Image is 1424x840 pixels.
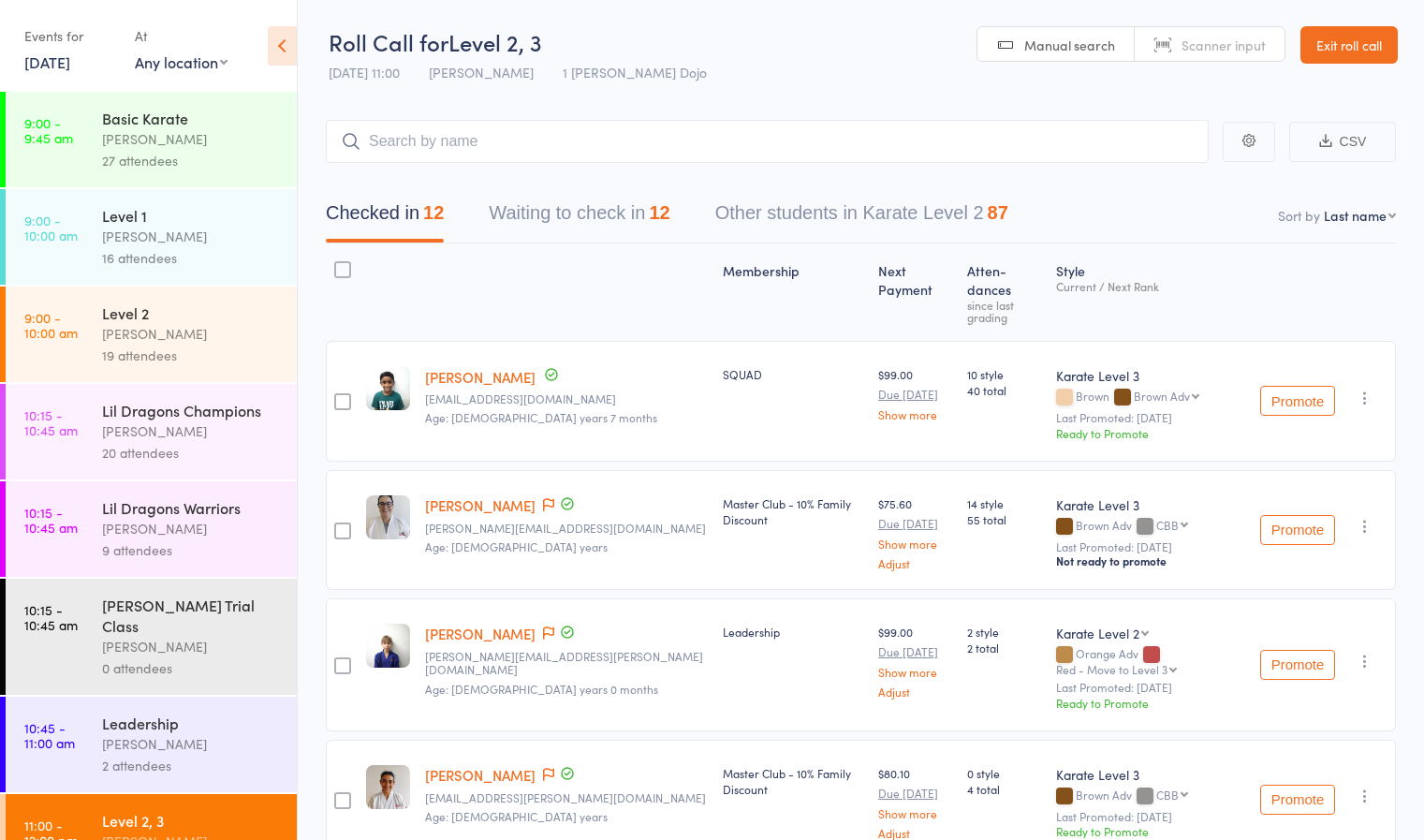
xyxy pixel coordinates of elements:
a: [PERSON_NAME] [425,495,536,515]
div: $75.60 [878,495,952,569]
small: gill.duncan@me.com [425,650,708,677]
span: 1 [PERSON_NAME] Dojo [563,63,707,81]
img: image1677488712.png [366,624,410,668]
time: 9:00 - 9:45 am [24,115,73,145]
div: $99.00 [878,624,952,698]
div: Leadership [723,624,863,640]
div: [PERSON_NAME] [102,636,281,657]
a: [PERSON_NAME] [425,367,536,387]
small: Due [DATE] [878,517,952,530]
input: Search by name [326,120,1209,163]
div: Any location [135,52,228,72]
button: Other students in Karate Level 287 [715,193,1008,243]
a: Adjust [878,685,952,698]
div: Karate Level 2 [1056,624,1139,642]
span: Scanner input [1182,36,1266,54]
a: [DATE] [24,52,70,72]
button: CSV [1289,122,1396,162]
span: Age: [DEMOGRAPHIC_DATA] years 7 months [425,409,657,425]
div: Style [1049,252,1253,332]
span: Age: [DEMOGRAPHIC_DATA] years [425,808,608,824]
div: Orange Adv [1056,647,1245,675]
a: Show more [878,408,952,420]
div: $99.00 [878,366,952,420]
label: Sort by [1278,206,1320,225]
div: CBB [1156,519,1179,531]
span: [DATE] 11:00 [329,63,400,81]
div: Membership [715,252,871,332]
div: since last grading [967,299,1040,323]
span: Age: [DEMOGRAPHIC_DATA] years [425,538,608,554]
small: Due [DATE] [878,787,952,800]
div: [PERSON_NAME] [102,518,281,539]
small: Last Promoted: [DATE] [1056,540,1245,553]
div: [PERSON_NAME] Trial Class [102,595,281,636]
div: Ready to Promote [1056,823,1245,839]
div: 16 attendees [102,247,281,269]
div: Events for [24,21,116,52]
span: 0 style [967,765,1040,781]
a: [PERSON_NAME] [425,624,536,643]
small: Last Promoted: [DATE] [1056,681,1245,694]
div: Next Payment [871,252,960,332]
div: Basic Karate [102,108,281,128]
a: Show more [878,538,952,550]
small: natasha.e.beach@gmail.com [425,522,708,535]
div: Lil Dragons Champions [102,400,281,420]
span: 10 style [967,366,1040,382]
a: Show more [878,807,952,819]
div: $80.10 [878,765,952,839]
button: Promote [1260,386,1335,416]
div: Level 2 [102,302,281,323]
span: Manual search [1024,36,1115,54]
small: Last Promoted: [DATE] [1056,411,1245,424]
time: 10:15 - 10:45 am [24,407,78,437]
span: Age: [DEMOGRAPHIC_DATA] years 0 months [425,681,658,697]
a: 9:00 -10:00 amLevel 2[PERSON_NAME]19 attendees [6,287,297,382]
span: 2 total [967,640,1040,656]
div: 20 attendees [102,442,281,464]
span: 2 style [967,624,1040,640]
div: [PERSON_NAME] [102,128,281,150]
small: tandiss.hatami@gmail.com [425,791,708,804]
div: Brown [1056,390,1245,405]
time: 10:45 - 11:00 am [24,720,75,750]
div: CBB [1156,788,1179,801]
a: Adjust [878,827,952,839]
a: Show more [878,666,952,678]
a: Adjust [878,557,952,569]
div: Karate Level 3 [1056,765,1245,784]
div: 2 attendees [102,755,281,776]
a: 10:15 -10:45 amLil Dragons Warriors[PERSON_NAME]9 attendees [6,481,297,577]
div: Level 2, 3 [102,810,281,831]
div: Brown Adv [1056,519,1245,535]
div: Lil Dragons Warriors [102,497,281,518]
img: image1676072620.png [366,765,410,809]
small: Padmavoothani@gmail.com [425,392,708,405]
div: Red - Move to Level 3 [1056,663,1167,675]
span: 40 total [967,382,1040,398]
button: Promote [1260,650,1335,680]
div: 0 attendees [102,657,281,679]
div: Master Club - 10% Family Discount [723,765,863,797]
small: Due [DATE] [878,645,952,658]
a: 10:15 -10:45 am[PERSON_NAME] Trial Class[PERSON_NAME]0 attendees [6,579,297,695]
a: 10:45 -11:00 amLeadership[PERSON_NAME]2 attendees [6,697,297,792]
a: Exit roll call [1300,26,1398,64]
div: [PERSON_NAME] [102,226,281,247]
time: 10:15 - 10:45 am [24,505,78,535]
div: 12 [649,202,669,223]
div: Not ready to promote [1056,553,1245,568]
div: 27 attendees [102,150,281,171]
a: 9:00 -10:00 amLevel 1[PERSON_NAME]16 attendees [6,189,297,285]
div: Level 1 [102,205,281,226]
small: Due [DATE] [878,388,952,401]
span: [PERSON_NAME] [429,63,534,81]
div: Last name [1324,206,1387,225]
div: Master Club - 10% Family Discount [723,495,863,527]
div: [PERSON_NAME] [102,420,281,442]
div: Ready to Promote [1056,425,1245,441]
span: 14 style [967,495,1040,511]
div: 9 attendees [102,539,281,561]
div: Brown Adv [1134,390,1190,402]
